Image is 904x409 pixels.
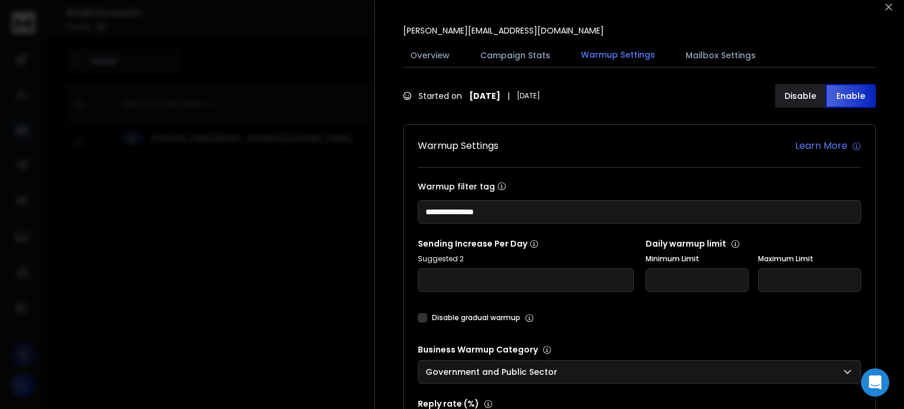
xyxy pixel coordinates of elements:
button: Disable [775,84,826,108]
button: Campaign Stats [473,42,557,68]
button: Mailbox Settings [679,42,763,68]
p: [PERSON_NAME][EMAIL_ADDRESS][DOMAIN_NAME] [403,25,604,36]
p: Sending Increase Per Day [418,238,634,250]
button: Warmup Settings [574,42,662,69]
span: | [507,90,510,102]
button: Enable [826,84,876,108]
label: Minimum Limit [646,254,749,264]
label: Maximum Limit [758,254,861,264]
button: Overview [403,42,457,68]
strong: [DATE] [469,90,500,102]
p: Government and Public Sector [426,366,562,378]
button: DisableEnable [775,84,876,108]
p: Suggested 2 [418,254,634,264]
p: Daily warmup limit [646,238,862,250]
label: Warmup filter tag [418,182,861,191]
label: Disable gradual warmup [432,313,520,322]
div: Open Intercom Messenger [861,368,889,397]
h1: Warmup Settings [418,139,498,153]
div: Started on [403,90,540,102]
a: Learn More [795,139,861,153]
span: [DATE] [517,91,540,101]
p: Business Warmup Category [418,344,861,355]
